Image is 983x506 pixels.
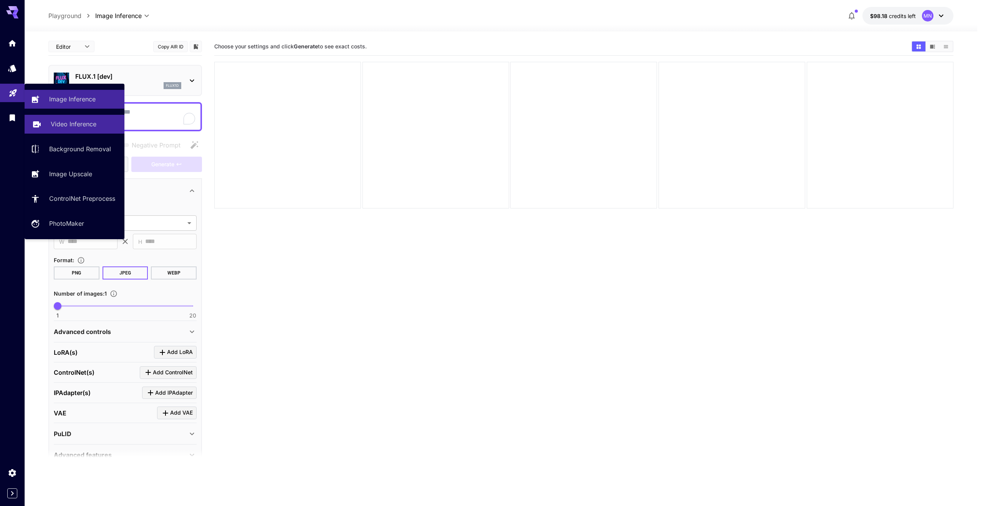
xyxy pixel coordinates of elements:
[25,214,124,233] a: PhotoMaker
[8,468,17,478] div: Settings
[926,41,939,51] button: Show images in video view
[870,12,916,20] div: $98.17568
[56,312,59,319] span: 1
[154,346,197,359] button: Click to add LoRA
[49,194,115,203] p: ControlNet Preprocess
[939,41,953,51] button: Show images in list view
[54,107,197,126] textarea: To enrich screen reader interactions, please activate Accessibility in Grammarly extension settings
[922,10,933,21] div: MN
[54,348,78,357] p: LoRA(s)
[54,266,99,279] button: PNG
[49,144,111,154] p: Background Removal
[25,164,124,183] a: Image Upscale
[294,43,318,50] b: Generate
[51,119,96,129] p: Video Inference
[153,41,188,52] button: Copy AIR ID
[157,407,197,419] button: Click to add VAE
[116,140,187,150] span: Negative prompts are not compatible with the selected model.
[132,141,180,150] span: Negative Prompt
[911,41,953,52] div: Show images in grid viewShow images in video viewShow images in list view
[151,266,197,279] button: WEBP
[166,83,179,88] p: flux1d
[142,387,197,399] button: Click to add IPAdapter
[56,43,80,51] span: Editor
[140,366,197,379] button: Click to add ControlNet
[8,86,18,95] div: Playground
[54,257,74,263] span: Format :
[54,429,71,438] p: PuLID
[192,42,199,51] button: Add to library
[48,11,81,20] p: Playground
[25,140,124,159] a: Background Removal
[49,94,96,104] p: Image Inference
[54,408,66,418] p: VAE
[167,347,193,357] span: Add LoRA
[8,38,17,48] div: Home
[49,169,92,179] p: Image Upscale
[138,237,142,246] span: H
[54,327,111,336] p: Advanced controls
[170,408,193,418] span: Add VAE
[214,43,367,50] span: Choose your settings and click to see exact costs.
[889,13,916,19] span: credits left
[54,388,91,397] p: IPAdapter(s)
[8,63,17,73] div: Models
[153,368,193,377] span: Add ControlNet
[8,113,17,122] div: Library
[49,219,84,228] p: PhotoMaker
[74,256,88,264] button: Choose the file format for the output image.
[155,388,193,398] span: Add IPAdapter
[54,290,107,297] span: Number of images : 1
[7,488,17,498] button: Expand sidebar
[107,290,121,298] button: Specify how many images to generate in a single request. Each image generation will be charged se...
[75,72,181,81] p: FLUX.1 [dev]
[25,90,124,109] a: Image Inference
[103,266,148,279] button: JPEG
[912,41,925,51] button: Show images in grid view
[54,368,94,377] p: ControlNet(s)
[25,115,124,134] a: Video Inference
[862,7,953,25] button: $98.17568
[25,189,124,208] a: ControlNet Preprocess
[59,237,65,246] span: W
[870,13,889,19] span: $98.18
[48,11,95,20] nav: breadcrumb
[95,11,142,20] span: Image Inference
[189,312,196,319] span: 20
